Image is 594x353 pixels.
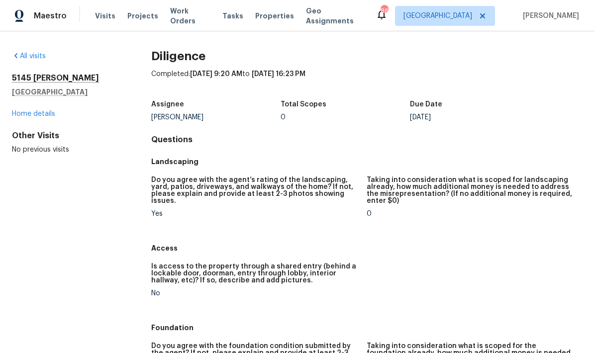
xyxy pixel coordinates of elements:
span: Projects [127,11,158,21]
div: Yes [151,210,359,217]
span: Tasks [222,12,243,19]
h5: Due Date [410,101,442,108]
span: No previous visits [12,146,69,153]
span: Work Orders [170,6,210,26]
span: [DATE] 16:23 PM [252,71,305,78]
h5: Do you agree with the agent’s rating of the landscaping, yard, patios, driveways, and walkways of... [151,176,359,204]
div: Other Visits [12,131,119,141]
a: All visits [12,53,46,60]
span: Properties [255,11,294,21]
div: No [151,290,359,297]
div: [DATE] [410,114,539,121]
div: [PERSON_NAME] [151,114,281,121]
span: [DATE] 9:20 AM [190,71,242,78]
h5: Assignee [151,101,184,108]
h5: Landscaping [151,157,582,167]
h5: Is access to the property through a shared entry (behind a lockable door, doorman, entry through ... [151,263,359,284]
span: [GEOGRAPHIC_DATA] [403,11,472,21]
span: Maestro [34,11,67,21]
span: Geo Assignments [306,6,364,26]
h4: Questions [151,135,582,145]
h5: Access [151,243,582,253]
h2: Diligence [151,51,582,61]
div: 0 [367,210,574,217]
span: [PERSON_NAME] [519,11,579,21]
div: Completed: to [151,69,582,95]
h5: Taking into consideration what is scoped for landscaping already, how much additional money is ne... [367,176,574,204]
h5: Total Scopes [281,101,326,108]
h5: Foundation [151,323,582,333]
span: Visits [95,11,115,21]
div: 0 [281,114,410,121]
a: Home details [12,110,55,117]
div: 86 [381,6,388,16]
